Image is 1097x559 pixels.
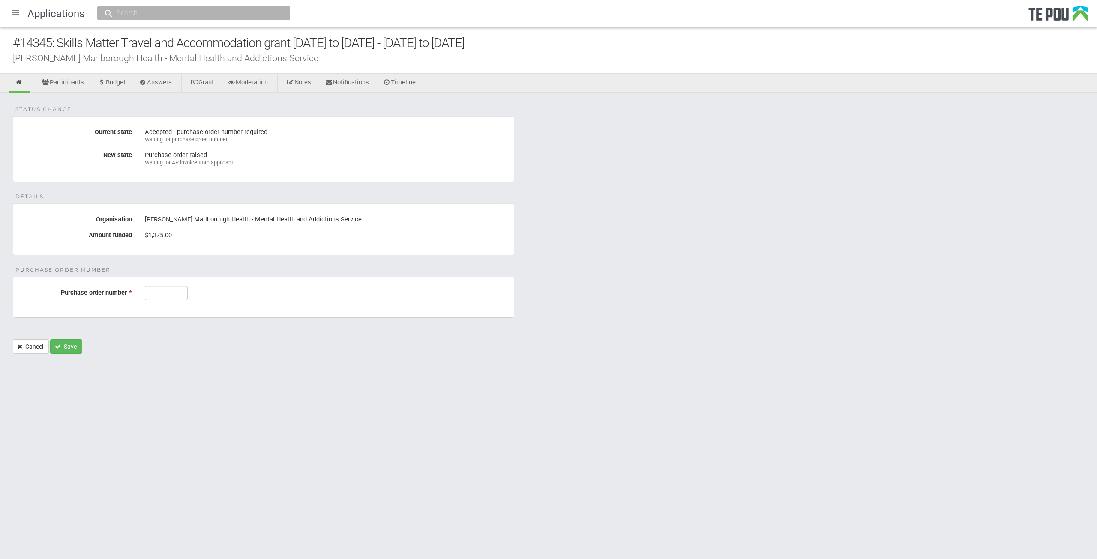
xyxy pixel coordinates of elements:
[145,228,507,243] div: $1,375.00
[50,339,82,354] button: Save
[376,74,422,93] a: Timeline
[145,128,507,144] div: Accepted - purchase order number required
[184,74,220,93] a: Grant
[133,74,179,93] a: Answers
[91,74,132,93] a: Budget
[13,54,1097,63] div: [PERSON_NAME] Marlborough Health - Mental Health and Addictions Service
[13,148,138,159] label: New state
[15,193,44,200] span: Details
[13,125,138,136] label: Current state
[15,105,72,113] span: Status change
[35,74,90,93] a: Participants
[145,212,507,227] div: [PERSON_NAME] Marlborough Health - Mental Health and Addictions Service
[114,9,265,18] input: Search
[13,212,138,223] label: Organisation
[13,339,49,354] a: Cancel
[145,159,507,167] div: Waiting for AP invoice from applicant
[318,74,375,93] a: Notifications
[13,228,138,239] label: Amount funded
[61,289,127,296] span: Purchase order number
[280,74,318,93] a: Notes
[145,151,507,167] div: Purchase order raised
[145,136,507,143] div: Waiting for purchase order number
[221,74,274,93] a: Moderation
[13,34,1097,52] div: #14345: Skills Matter Travel and Accommodation grant [DATE] to [DATE] - [DATE] to [DATE]
[15,266,111,274] span: Purchase Order Number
